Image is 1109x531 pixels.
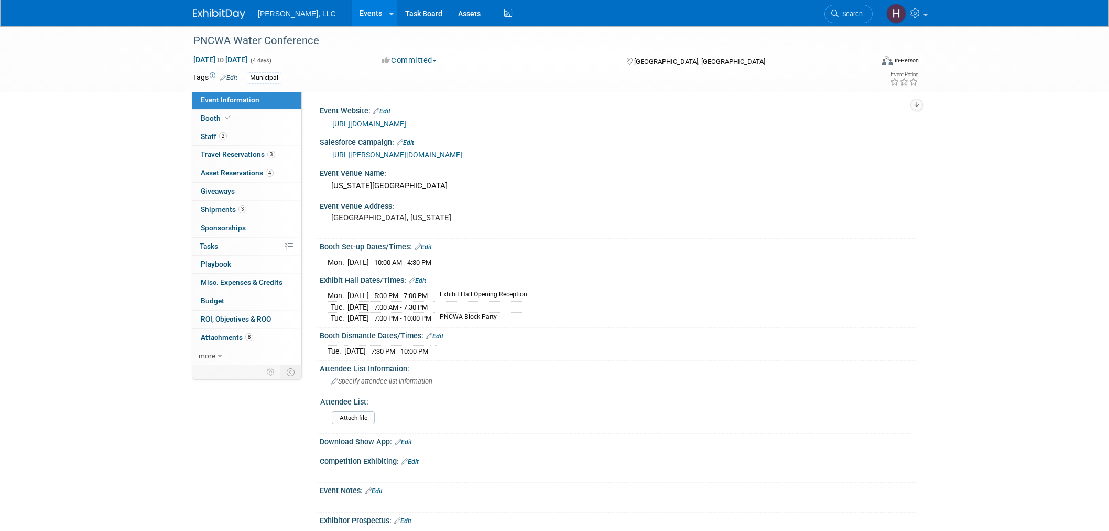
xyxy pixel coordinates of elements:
td: Tue. [328,313,347,324]
span: 8 [245,333,253,341]
a: Shipments3 [192,201,301,219]
a: Edit [426,333,443,340]
div: In-Person [894,57,919,65]
td: Toggle Event Tabs [280,365,302,379]
a: [URL][DOMAIN_NAME] [332,120,406,128]
a: Search [824,5,873,23]
span: Playbook [201,260,231,268]
span: 5:00 PM - 7:00 PM [374,292,428,300]
div: Municipal [247,72,281,83]
td: Tue. [328,301,347,313]
a: Edit [365,487,383,495]
i: Booth reservation complete [225,115,231,121]
a: Edit [373,108,390,115]
a: Edit [409,277,426,284]
span: 7:30 PM - 10:00 PM [371,347,428,355]
div: Event Venue Address: [320,198,916,211]
div: Booth Set-up Dates/Times: [320,239,916,252]
div: Event Notes: [320,483,916,496]
a: Edit [220,74,237,81]
a: Playbook [192,256,301,273]
span: Sponsorships [201,224,246,232]
span: Tasks [200,242,218,250]
img: ExhibitDay [193,9,245,19]
img: Hannah Mulholland [886,4,906,24]
a: Misc. Expenses & Credits [192,274,301,292]
td: Mon. [328,290,347,302]
a: Asset Reservations4 [192,164,301,182]
a: Travel Reservations3 [192,146,301,164]
pre: [GEOGRAPHIC_DATA], [US_STATE] [331,213,557,222]
span: Shipments [201,205,246,214]
a: Edit [401,458,419,465]
span: Staff [201,132,227,141]
div: Event Venue Name: [320,165,916,178]
a: Attachments8 [192,329,301,347]
div: [US_STATE][GEOGRAPHIC_DATA] [328,178,908,194]
img: Format-Inperson.png [882,56,893,65]
a: Booth [192,110,301,128]
div: Exhibit Hall Dates/Times: [320,272,916,286]
td: Mon. [328,257,347,268]
td: Tags [193,72,237,84]
a: Sponsorships [192,219,301,237]
span: Budget [201,296,224,305]
span: (4 days) [249,57,271,64]
div: PNCWA Water Conference [190,31,857,50]
a: Budget [192,292,301,310]
a: Event Information [192,91,301,109]
div: Booth Dismantle Dates/Times: [320,328,916,342]
a: Tasks [192,238,301,256]
span: [PERSON_NAME], LLC [258,9,336,18]
div: Event Format [811,55,919,70]
span: 4 [266,169,274,177]
a: Edit [415,243,432,251]
span: 3 [267,151,275,158]
td: [DATE] [344,346,366,357]
div: Exhibitor Prospectus: [320,513,916,526]
span: Asset Reservations [201,168,274,177]
a: Staff2 [192,128,301,146]
span: Misc. Expenses & Credits [201,278,282,286]
a: more [192,347,301,365]
div: Attendee List: [320,394,911,407]
span: more [199,352,215,360]
a: Giveaways [192,183,301,200]
td: [DATE] [347,290,369,302]
td: Tue. [328,346,344,357]
div: Event Website: [320,103,916,116]
span: Specify attendee list information [331,377,432,385]
button: Committed [378,55,441,66]
span: [GEOGRAPHIC_DATA], [GEOGRAPHIC_DATA] [634,58,765,66]
div: Competition Exhibiting: [320,453,916,467]
td: Exhibit Hall Opening Reception [433,290,527,302]
a: [URL][PERSON_NAME][DOMAIN_NAME] [332,151,462,159]
span: Giveaways [201,187,235,195]
td: Personalize Event Tab Strip [262,365,280,379]
span: Attachments [201,333,253,342]
div: Event Rating [890,72,918,77]
div: Attendee List Information: [320,361,916,374]
a: Edit [395,439,412,446]
span: [DATE] [DATE] [193,55,248,65]
span: 2 [219,132,227,140]
span: 7:00 AM - 7:30 PM [374,303,428,311]
span: Booth [201,114,233,122]
div: Download Show App: [320,434,916,448]
td: [DATE] [347,257,369,268]
td: [DATE] [347,301,369,313]
span: 7:00 PM - 10:00 PM [374,314,431,322]
div: Salesforce Campaign: [320,134,916,148]
span: 10:00 AM - 4:30 PM [374,259,431,267]
a: ROI, Objectives & ROO [192,311,301,328]
span: 3 [238,205,246,213]
td: [DATE] [347,313,369,324]
a: Edit [397,139,414,146]
span: Event Information [201,95,259,104]
span: Travel Reservations [201,150,275,158]
a: Edit [394,517,411,525]
span: to [215,56,225,64]
td: PNCWA Block Party [433,313,527,324]
span: ROI, Objectives & ROO [201,315,271,323]
span: Search [839,10,863,18]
